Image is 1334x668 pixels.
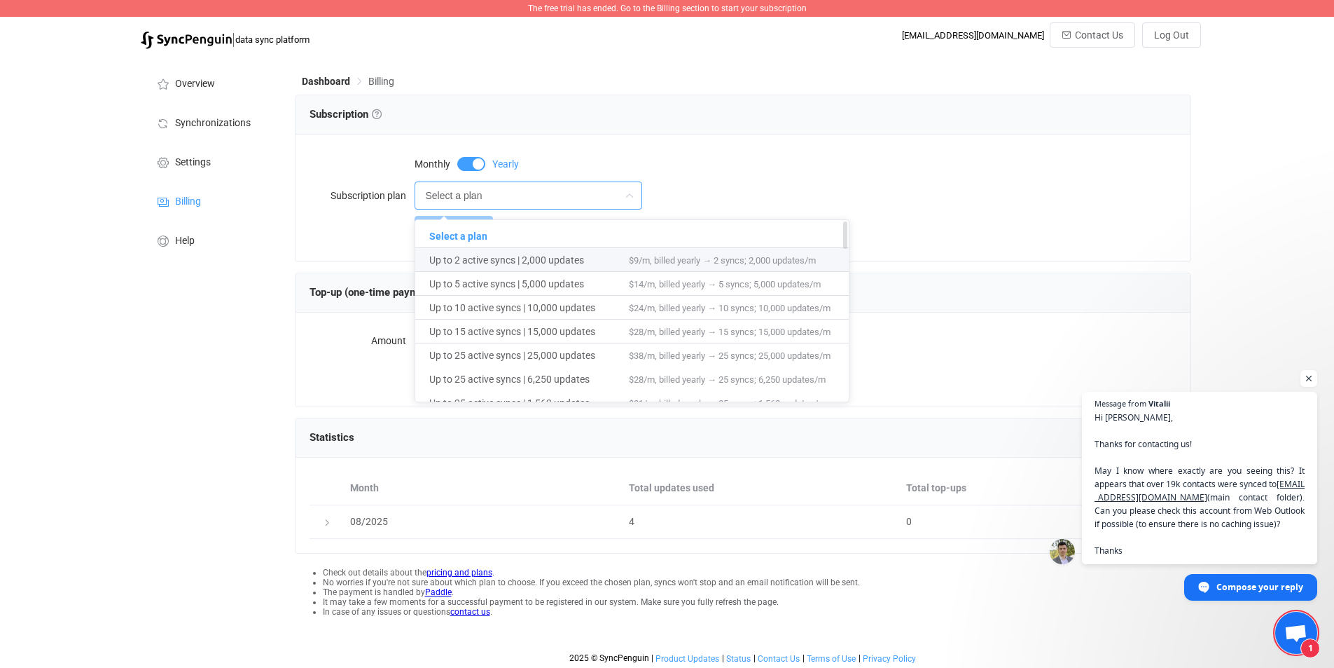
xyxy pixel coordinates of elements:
[806,654,856,664] a: Terms of Use
[1095,411,1305,557] span: Hi [PERSON_NAME], Thanks for contacting us! May I know where exactly are you seeing this? It appe...
[651,653,653,663] span: |
[302,76,350,87] span: Dashboard
[629,255,816,266] span: $9/m, billed yearly → 2 syncs; 2,000 updates/m
[343,480,622,496] div: Month
[310,327,415,355] label: Amount
[175,79,215,90] span: Overview
[725,654,751,664] a: Status
[323,587,1191,597] li: The payment is handled by .
[429,320,629,343] span: Up to 15 active syncs | 15,000 updates
[429,343,629,367] span: Up to 25 active syncs | 25,000 updates
[629,327,831,337] span: $28/m, billed yearly → 15 syncs; 15,000 updates/m
[899,480,1176,496] div: Total top-ups
[429,296,629,320] span: Up to 10 active syncs | 10,000 updates
[902,30,1044,41] div: [EMAIL_ADDRESS][DOMAIN_NAME]
[753,653,756,663] span: |
[141,32,232,49] img: syncpenguin.svg
[323,578,1191,587] li: No worries if you're not sure about which plan to choose. If you exceed the chosen plan, syncs wo...
[1275,612,1317,654] div: Open chat
[310,182,415,210] label: Subscription plan
[1050,22,1135,48] button: Contact Us
[415,159,450,169] span: Monthly
[629,303,831,313] span: $24/m, billed yearly → 10 syncs; 10,000 updates/m
[1095,400,1146,407] span: Message from
[235,34,310,45] span: data sync platform
[425,587,452,597] a: Paddle
[141,63,281,102] a: Overview
[655,654,720,664] a: Product Updates
[757,654,800,664] a: Contact Us
[429,367,629,391] span: Up to 25 active syncs | 6,250 updates
[722,653,724,663] span: |
[1154,29,1189,41] span: Log Out
[569,653,649,663] span: 2025 © SyncPenguin
[426,568,492,578] a: pricing and plans
[302,76,394,86] div: Breadcrumb
[899,514,1176,530] div: 0
[323,568,1191,578] li: Check out details about the .
[175,157,211,168] span: Settings
[323,607,1191,617] li: In case of any issues or questions .
[859,653,861,663] span: |
[1216,575,1303,599] span: Compose your reply
[655,654,719,664] span: Product Updates
[429,272,629,296] span: Up to 5 active syncs | 5,000 updates
[310,108,382,121] span: Subscription
[415,216,493,241] button: Purchase
[1148,400,1170,407] span: Vitalii
[1300,639,1320,658] span: 1
[726,654,751,664] span: Status
[141,181,281,220] a: Billing
[415,182,642,210] input: Select a plan
[323,597,1191,607] li: It may take a few moments for a successful payment to be registered in our system. Make sure you ...
[141,220,281,259] a: Help
[450,607,490,617] a: contact us
[629,350,831,361] span: $38/m, billed yearly → 25 syncs; 25,000 updates/m
[429,391,629,415] span: Up to 25 active syncs | 1,562 updates
[622,514,899,530] div: 4
[310,431,354,444] span: Statistics
[429,224,629,248] span: Select a plan
[629,374,826,385] span: $28/m, billed yearly → 25 syncs; 6,250 updates/m
[175,236,195,247] span: Help
[862,654,917,664] a: Privacy Policy
[141,142,281,181] a: Settings
[310,286,450,299] span: Top-up (one-time payment)
[629,279,821,289] span: $14/m, billed yearly → 5 syncs; 5,000 updates/m
[758,654,800,664] span: Contact Us
[807,654,856,664] span: Terms of Use
[343,514,622,530] div: 08/2025
[803,653,805,663] span: |
[141,29,310,49] a: |data sync platform
[622,480,899,496] div: Total updates used
[528,4,807,13] span: The free trial has ended. Go to the Billing section to start your subscription
[1142,22,1201,48] button: Log Out
[232,29,235,49] span: |
[429,248,629,272] span: Up to 2 active syncs | 2,000 updates
[863,654,916,664] span: Privacy Policy
[175,118,251,129] span: Synchronizations
[1075,29,1123,41] span: Contact Us
[141,102,281,142] a: Synchronizations
[175,196,201,207] span: Billing
[368,76,394,87] span: Billing
[492,159,519,169] span: Yearly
